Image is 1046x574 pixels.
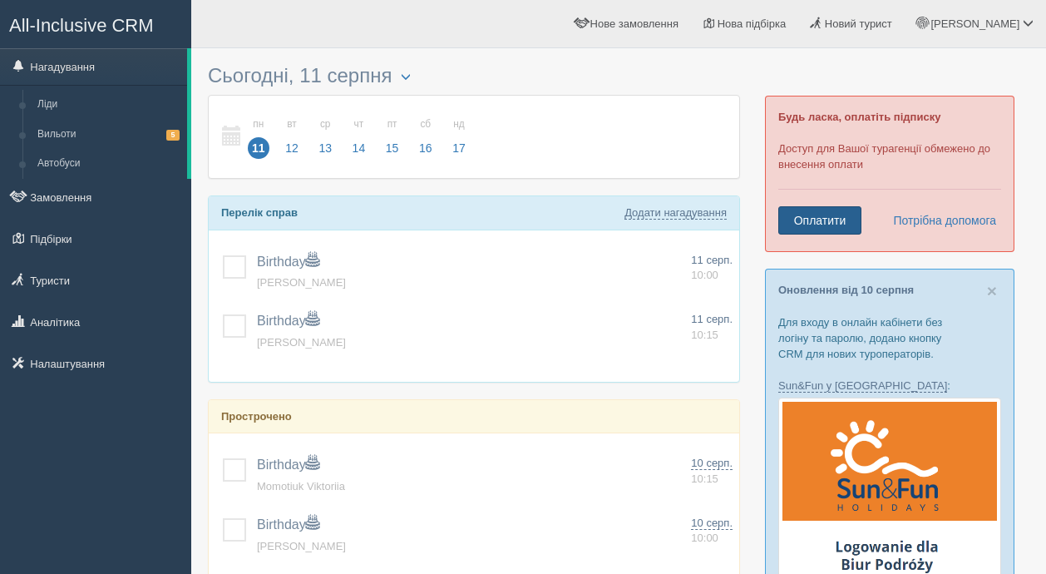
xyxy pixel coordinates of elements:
a: All-Inclusive CRM [1,1,190,47]
span: Нова підбірка [718,17,787,30]
a: 11 серп. 10:00 [691,253,733,284]
a: Додати нагадування [624,206,727,220]
a: Birthday [257,517,319,532]
span: 11 [248,137,269,159]
a: Оновлення від 10 серпня [778,284,914,296]
a: Автобуси [30,149,187,179]
span: 11 серп. [691,254,733,266]
a: [PERSON_NAME] [257,336,346,349]
a: Birthday [257,255,319,269]
b: Прострочено [221,410,292,423]
div: Доступ для Вашої турагенції обмежено до внесення оплати [765,96,1014,252]
a: пт 15 [377,108,408,166]
span: 12 [281,137,303,159]
small: сб [415,117,437,131]
a: Birthday [257,314,319,328]
span: 10:15 [691,329,718,341]
span: 10:15 [691,473,718,485]
span: All-Inclusive CRM [9,15,154,36]
a: нд 17 [443,108,471,166]
p: : [778,378,1001,393]
span: 15 [382,137,403,159]
button: Close [987,282,997,299]
span: 17 [448,137,470,159]
b: Будь ласка, оплатіть підписку [778,111,940,123]
a: [PERSON_NAME] [257,540,346,552]
span: 10 серп. [691,517,733,530]
small: ср [314,117,336,131]
a: [PERSON_NAME] [257,276,346,289]
span: 13 [314,137,336,159]
a: пн 11 [243,108,274,166]
a: Оплатити [778,206,861,235]
small: вт [281,117,303,131]
span: Новий турист [825,17,892,30]
a: 10 серп. 10:00 [691,516,733,547]
small: чт [348,117,370,131]
small: пн [248,117,269,131]
a: сб 16 [410,108,442,166]
a: Momotiuk Viktoriia [257,480,345,492]
span: [PERSON_NAME] [930,17,1019,30]
a: Sun&Fun у [GEOGRAPHIC_DATA] [778,379,947,393]
span: 10:00 [691,269,718,281]
a: вт 12 [276,108,308,166]
a: ср 13 [309,108,341,166]
h3: Сьогодні, 11 серпня [208,65,740,87]
small: пт [382,117,403,131]
a: Ліди [30,90,187,120]
span: × [987,281,997,300]
span: 11 серп. [691,313,733,325]
span: 5 [166,130,180,141]
a: чт 14 [343,108,375,166]
a: Потрібна допомога [882,206,997,235]
p: Для входу в онлайн кабінети без логіну та паролю, додано кнопку CRM для нових туроператорів. [778,314,1001,362]
a: 10 серп. 10:15 [691,456,733,487]
span: Нове замовлення [590,17,678,30]
span: 14 [348,137,370,159]
a: Birthday [257,458,319,472]
span: 16 [415,137,437,159]
span: 10 серп. [691,457,733,470]
b: Перелік справ [221,206,298,219]
span: 10:00 [691,532,718,544]
small: нд [448,117,470,131]
a: Вильоти5 [30,120,187,150]
a: 11 серп. 10:15 [691,312,733,343]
